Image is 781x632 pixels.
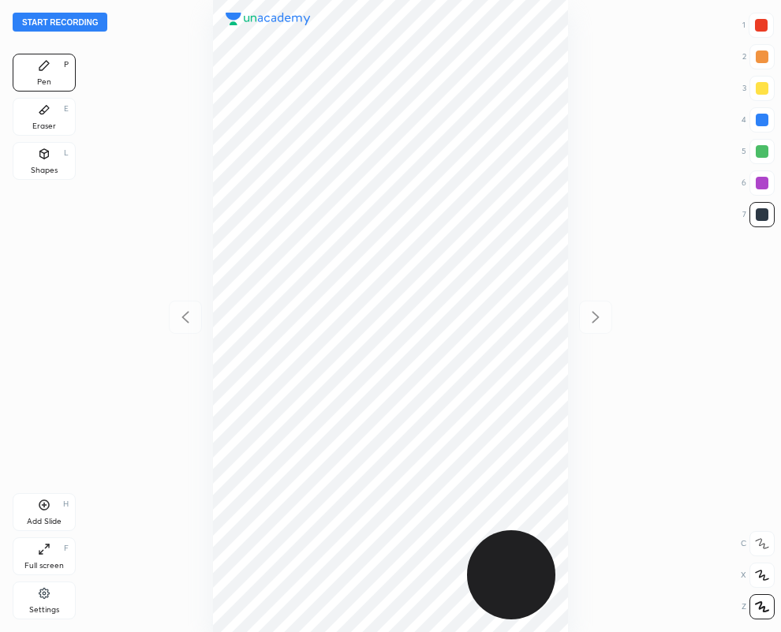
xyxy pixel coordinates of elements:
[63,500,69,508] div: H
[742,170,775,196] div: 6
[37,78,51,86] div: Pen
[29,606,59,614] div: Settings
[64,61,69,69] div: P
[64,544,69,552] div: F
[742,139,775,164] div: 5
[24,562,64,570] div: Full screen
[742,44,775,69] div: 2
[27,518,62,525] div: Add Slide
[31,166,58,174] div: Shapes
[64,149,69,157] div: L
[13,13,107,32] button: Start recording
[742,594,775,619] div: Z
[741,563,775,588] div: X
[742,13,774,38] div: 1
[32,122,56,130] div: Eraser
[226,13,311,25] img: logo.38c385cc.svg
[742,107,775,133] div: 4
[64,105,69,113] div: E
[741,531,775,556] div: C
[742,202,775,227] div: 7
[742,76,775,101] div: 3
